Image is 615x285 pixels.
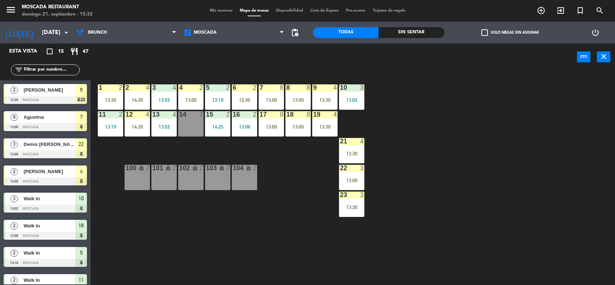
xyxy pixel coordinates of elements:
[591,28,600,37] i: power_settings_new
[285,97,311,102] div: 13:00
[280,84,284,91] div: 8
[481,29,539,36] label: Solo mesas sin asignar
[146,165,150,171] div: 2
[333,111,338,118] div: 4
[146,84,150,91] div: 4
[206,9,236,13] span: Mis reservas
[576,6,585,15] i: turned_in_not
[98,124,123,129] div: 13:19
[23,66,79,74] input: Filtrar por nombre...
[5,4,16,15] i: menu
[192,165,198,171] i: lock
[360,165,364,171] div: 3
[22,4,93,11] div: Moscada Restaurant
[232,97,257,102] div: 12:30
[172,84,177,91] div: 4
[80,113,83,121] span: 7
[138,165,145,171] i: lock
[226,111,230,118] div: 2
[172,165,177,171] div: 2
[360,138,364,144] div: 4
[151,97,177,102] div: 13:52
[219,165,225,171] i: lock
[481,29,488,36] span: check_box_outline_blank
[246,165,252,171] i: lock
[286,84,286,91] div: 8
[194,30,217,35] span: Moscada
[199,111,204,118] div: 2
[272,9,307,13] span: Disponibilidad
[80,85,83,94] span: 6
[125,165,126,171] div: 100
[70,47,79,56] i: restaurant
[306,84,311,91] div: 8
[146,111,150,118] div: 4
[24,168,75,175] span: [PERSON_NAME]
[125,97,150,102] div: 14:30
[378,27,444,38] div: Sin sentar
[280,111,284,118] div: 8
[24,141,75,148] span: Demis [PERSON_NAME]
[313,27,378,38] div: Todas
[79,194,84,203] span: 10
[5,4,16,18] button: menu
[24,249,75,257] span: Walk In
[11,168,18,175] span: 2
[125,111,126,118] div: 12
[58,47,64,56] span: 15
[556,6,565,15] i: exit_to_app
[205,97,230,102] div: 13:19
[577,51,590,62] button: power_input
[597,51,610,62] button: close
[306,111,311,118] div: 8
[80,248,83,257] span: 5
[98,97,123,102] div: 13:30
[253,111,257,118] div: 2
[11,141,18,148] span: 3
[307,9,342,13] span: Lista de Espera
[178,97,204,102] div: 13:00
[88,30,107,35] span: Brunch
[339,151,364,156] div: 13:30
[125,84,126,91] div: 2
[79,276,84,284] span: 11
[580,52,588,61] i: power_input
[205,124,230,129] div: 14:25
[125,124,150,129] div: 14:30
[599,52,608,61] i: close
[253,165,257,171] div: 2
[24,195,75,202] span: Walk In
[24,113,75,121] span: Agustina
[333,84,338,91] div: 4
[11,195,18,202] span: 3
[259,84,260,91] div: 7
[236,9,272,13] span: Mapa de mesas
[360,192,364,198] div: 3
[290,28,299,37] span: pending_actions
[62,28,71,37] i: arrow_drop_down
[339,178,364,183] div: 13:00
[312,124,338,129] div: 13:30
[11,250,18,257] span: 2
[11,87,18,94] span: 2
[151,124,177,129] div: 13:52
[259,124,284,129] div: 13:00
[259,97,284,102] div: 13:00
[339,97,364,102] div: 13:02
[259,111,260,118] div: 17
[14,66,23,74] i: filter_list
[537,6,545,15] i: add_circle_outline
[285,124,311,129] div: 13:00
[11,277,18,284] span: 2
